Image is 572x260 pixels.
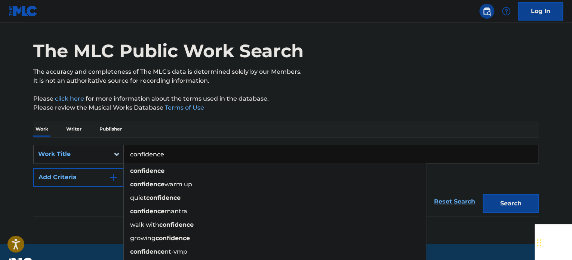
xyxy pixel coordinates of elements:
div: Help [499,4,514,19]
strong: confidence [146,194,181,201]
img: search [482,7,491,16]
span: warm up [164,181,192,188]
strong: confidence [130,208,164,215]
img: 9d2ae6d4665cec9f34b9.svg [109,173,118,182]
h1: The MLC Public Work Search [33,40,304,62]
button: Add Criteria [33,168,124,187]
p: Please review the Musical Works Database [33,103,539,112]
strong: confidence [156,235,190,242]
p: The accuracy and completeness of The MLC's data is determined solely by our Members. [33,67,539,76]
strong: confidence [159,221,194,228]
a: click here [55,95,84,102]
strong: confidence [130,167,164,174]
button: Search [483,194,539,213]
span: nt-vmp [164,248,187,255]
div: Work Title [38,150,105,159]
img: MLC Logo [9,6,38,16]
a: Public Search [479,4,494,19]
iframe: Chat Widget [535,224,572,260]
strong: confidence [130,181,164,188]
a: Log In [518,2,563,21]
form: Search Form [33,145,539,217]
a: Terms of Use [163,104,204,111]
p: Work [33,121,50,137]
p: Please for more information about the terms used in the database. [33,94,539,103]
p: Writer [64,121,84,137]
div: Drag [537,232,541,254]
strong: confidence [130,248,164,255]
span: walk with [130,221,159,228]
p: Publisher [97,121,124,137]
span: growing [130,235,156,242]
p: It is not an authoritative source for recording information. [33,76,539,85]
img: help [502,7,511,16]
a: Reset Search [430,193,479,210]
span: mantra [164,208,187,215]
span: quiet [130,194,146,201]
